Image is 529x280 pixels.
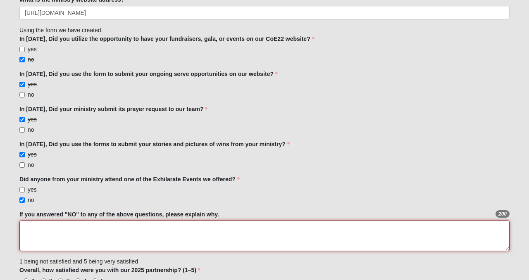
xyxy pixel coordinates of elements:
input: no [19,127,25,133]
span: no [28,56,34,63]
label: In [DATE], Did your ministry submit its prayer request to our team? [19,105,207,113]
label: In [DATE], Did you use the forms to submit your stories and pictures of wins from your ministry? [19,140,290,148]
label: If you answered "NO" to any of the above questions, please explain why. [19,210,219,218]
input: no [19,162,25,168]
span: no [28,126,34,133]
input: yes [19,82,25,87]
input: yes [19,47,25,52]
span: no [28,161,34,168]
em: 200 [496,210,510,218]
input: no [19,92,25,97]
input: no [19,197,25,203]
span: yes [28,81,37,88]
span: yes [28,186,37,193]
label: In [DATE], Did you utilize the opportunity to have your fundraisers, gala, or events on our CoE22... [19,35,315,43]
span: no [28,91,34,98]
span: yes [28,46,37,52]
input: yes [19,152,25,157]
label: In [DATE], Did you use the form to submit your ongoing serve opportunities on our website? [19,70,278,78]
label: Did anyone from your ministry attend one of the Exhilarate Events we offered? [19,175,240,183]
input: no [19,57,25,62]
input: yes [19,117,25,122]
span: yes [28,151,37,158]
span: yes [28,116,37,123]
label: Overall, how satisfied were you with our 2025 partnership? (1–5) [19,266,200,274]
input: yes [19,187,25,192]
span: no [28,197,34,203]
